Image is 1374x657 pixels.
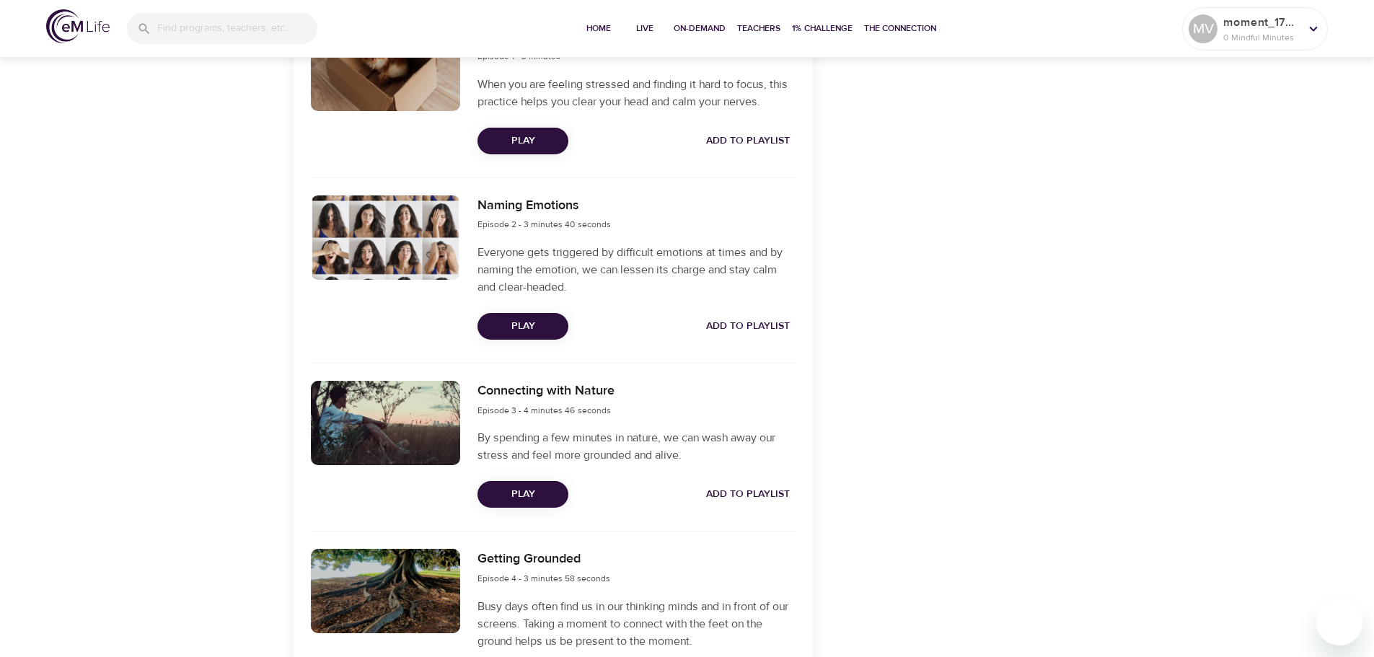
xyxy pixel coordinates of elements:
button: Play [477,313,568,340]
span: Home [581,21,616,36]
h6: Naming Emotions [477,195,611,216]
h6: Getting Grounded [477,549,610,570]
button: Add to Playlist [700,313,796,340]
span: Add to Playlist [706,485,790,503]
p: Everyone gets triggered by difficult emotions at times and by naming the emotion, we can lessen i... [477,244,795,296]
p: 0 Mindful Minutes [1223,31,1300,44]
div: MV [1189,14,1217,43]
span: 1% Challenge [792,21,853,36]
iframe: Button to launch messaging window [1316,599,1362,645]
span: Live [627,21,662,36]
p: By spending a few minutes in nature, we can wash away our stress and feel more grounded and alive. [477,429,795,464]
button: Add to Playlist [700,128,796,154]
h6: Connecting with Nature [477,381,615,402]
p: Busy days often find us in our thinking minds and in front of our screens. Taking a moment to con... [477,598,795,650]
input: Find programs, teachers, etc... [157,13,317,44]
p: moment_1760114776 [1223,14,1300,31]
span: Episode 4 - 3 minutes 58 seconds [477,573,610,584]
button: Play [477,481,568,508]
span: The Connection [864,21,936,36]
span: Play [489,317,557,335]
p: When you are feeling stressed and finding it hard to focus, this practice helps you clear your he... [477,76,795,110]
button: Add to Playlist [700,481,796,508]
span: Play [489,485,557,503]
span: Add to Playlist [706,317,790,335]
span: Add to Playlist [706,132,790,150]
span: Play [489,132,557,150]
span: Teachers [737,21,780,36]
span: Episode 2 - 3 minutes 40 seconds [477,219,611,230]
span: Episode 3 - 4 minutes 46 seconds [477,405,611,416]
img: logo [46,9,110,43]
span: On-Demand [674,21,726,36]
button: Play [477,128,568,154]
